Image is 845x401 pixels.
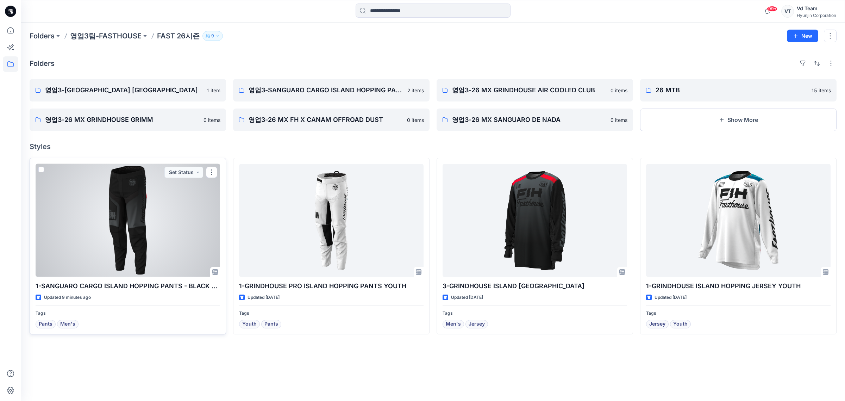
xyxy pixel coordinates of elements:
[30,59,55,68] h4: Folders
[767,6,777,12] span: 99+
[211,32,214,40] p: 9
[655,294,687,301] p: Updated [DATE]
[70,31,142,41] a: 영업3팀-FASTHOUSE
[202,31,223,41] button: 9
[248,294,280,301] p: Updated [DATE]
[233,109,430,131] a: 영업3-26 MX FH X CANAM OFFROAD DUST0 items
[30,142,837,151] h4: Styles
[207,87,220,94] p: 1 item
[797,13,836,18] div: Hyunjin Corporation
[611,87,627,94] p: 0 items
[36,310,220,317] p: Tags
[437,109,633,131] a: 영업3-26 MX SANGUARO DE NADA0 items
[39,320,52,328] span: Pants
[640,79,837,101] a: 26 MTB15 items
[446,320,461,328] span: Men's
[812,87,831,94] p: 15 items
[45,85,202,95] p: 영업3-[GEOGRAPHIC_DATA] [GEOGRAPHIC_DATA]
[469,320,485,328] span: Jersey
[157,31,200,41] p: FAST 26시즌
[30,79,226,101] a: 영업3-[GEOGRAPHIC_DATA] [GEOGRAPHIC_DATA]1 item
[239,281,424,291] p: 1-GRINDHOUSE PRO ISLAND HOPPING PANTS YOUTH
[646,310,831,317] p: Tags
[239,310,424,317] p: Tags
[407,87,424,94] p: 2 items
[437,79,633,101] a: 영업3-26 MX GRINDHOUSE AIR COOLED CLUB0 items
[451,294,483,301] p: Updated [DATE]
[45,115,199,125] p: 영업3-26 MX GRINDHOUSE GRIMM
[36,281,220,291] p: 1-SANGUARO CARGO ISLAND HOPPING PANTS - BLACK SUB
[242,320,257,328] span: Youth
[443,164,627,277] a: 3-GRINDHOUSE ISLAND HOPPING JERSEY
[452,115,606,125] p: 영업3-26 MX SANGUARO DE NADA
[640,109,837,131] button: Show More
[646,281,831,291] p: 1-GRINDHOUSE ISLAND HOPPING JERSEY YOUTH
[452,85,606,95] p: 영업3-26 MX GRINDHOUSE AIR COOLED CLUB
[60,320,75,328] span: Men's
[249,85,403,95] p: 영업3-SANGUARO CARGO ISLAND HOPPING PANTS
[649,320,665,328] span: Jersey
[264,320,278,328] span: Pants
[646,164,831,277] a: 1-GRINDHOUSE ISLAND HOPPING JERSEY YOUTH
[30,31,55,41] a: Folders
[443,310,627,317] p: Tags
[656,85,807,95] p: 26 MTB
[249,115,403,125] p: 영업3-26 MX FH X CANAM OFFROAD DUST
[443,281,627,291] p: 3-GRINDHOUSE ISLAND [GEOGRAPHIC_DATA]
[233,79,430,101] a: 영업3-SANGUARO CARGO ISLAND HOPPING PANTS2 items
[797,4,836,13] div: Vd Team
[611,116,627,124] p: 0 items
[239,164,424,277] a: 1-GRINDHOUSE PRO ISLAND HOPPING PANTS YOUTH
[781,5,794,18] div: VT
[204,116,220,124] p: 0 items
[30,109,226,131] a: 영업3-26 MX GRINDHOUSE GRIMM0 items
[44,294,91,301] p: Updated 9 minutes ago
[407,116,424,124] p: 0 items
[673,320,688,328] span: Youth
[787,30,818,42] button: New
[36,164,220,277] a: 1-SANGUARO CARGO ISLAND HOPPING PANTS - BLACK SUB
